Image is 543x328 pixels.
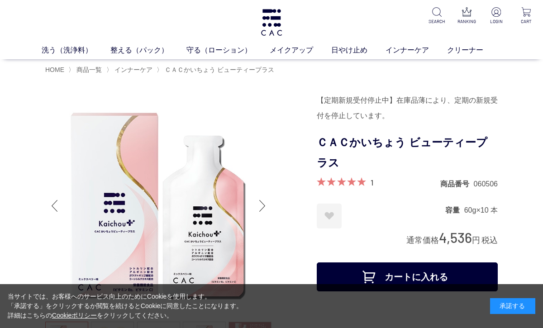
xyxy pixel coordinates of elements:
dd: 60g×10 本 [464,205,498,215]
a: 守る（ローション） [186,45,270,56]
dt: 容量 [445,205,464,215]
a: Cookieポリシー [52,312,97,319]
button: カートに入れる [317,262,498,291]
a: お気に入りに登録する [317,204,342,228]
span: 円 [472,236,480,245]
div: Previous slide [45,188,63,224]
a: LOGIN [487,7,506,25]
a: ＣＡＣかいちょう ビューティープラス [163,66,274,73]
a: SEARCH [427,7,446,25]
a: HOME [45,66,64,73]
h1: ＣＡＣかいちょう ビューティープラス [317,133,498,173]
span: ＣＡＣかいちょう ビューティープラス [165,66,274,73]
span: 商品一覧 [76,66,102,73]
span: 税込 [481,236,498,245]
a: メイクアップ [270,45,331,56]
a: インナーケア [386,45,447,56]
li: 〉 [68,66,104,74]
p: CART [517,18,536,25]
div: Next slide [253,188,271,224]
dd: 060506 [474,179,498,189]
a: RANKING [457,7,476,25]
a: 商品一覧 [75,66,102,73]
div: 当サイトでは、お客様へのサービス向上のためにCookieを使用します。 「承諾する」をクリックするか閲覧を続けるとCookieに同意したことになります。 詳細はこちらの をクリックしてください。 [8,292,243,320]
a: 洗う（洗浄料） [42,45,110,56]
li: 〉 [106,66,155,74]
p: SEARCH [427,18,446,25]
a: 整える（パック） [110,45,186,56]
li: 〉 [157,66,276,74]
a: クリーナー [447,45,501,56]
span: インナーケア [114,66,152,73]
a: インナーケア [113,66,152,73]
a: 1 [371,177,373,187]
img: ＣＡＣかいちょう ビューティープラス [45,93,271,319]
div: 【定期新規受付停止中】在庫品薄により、定期の新規受付を停止しています。 [317,93,498,124]
a: CART [517,7,536,25]
p: RANKING [457,18,476,25]
span: 4,536 [439,229,472,246]
img: logo [260,9,283,36]
span: 通常価格 [406,236,439,245]
p: LOGIN [487,18,506,25]
a: 日やけ止め [331,45,386,56]
div: 承諾する [490,298,535,314]
dt: 商品番号 [440,179,474,189]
